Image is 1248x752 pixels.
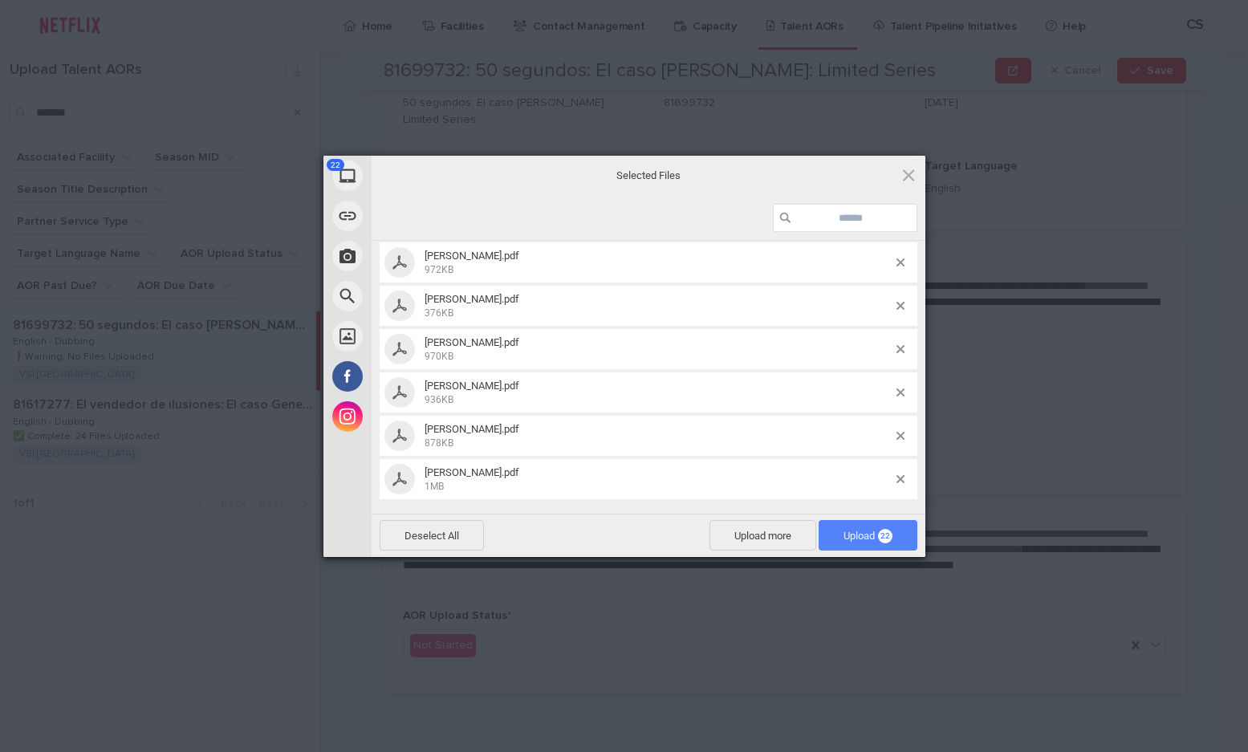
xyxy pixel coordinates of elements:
[425,250,519,262] span: [PERSON_NAME].pdf
[709,520,816,551] span: Upload more
[425,293,519,305] span: [PERSON_NAME].pdf
[380,520,484,551] span: Deselect All
[323,156,516,196] div: My Device
[420,293,896,319] span: Alec Lawless.pdf
[327,159,344,171] span: 22
[878,529,892,543] span: 22
[323,196,516,236] div: Link (URL)
[425,351,453,362] span: 970KB
[425,394,453,405] span: 936KB
[323,316,516,356] div: Unsplash
[425,437,453,449] span: 878KB
[420,250,896,276] span: Aaron Fors.pdf
[420,423,896,449] span: Bonnie Root.pdf
[425,336,519,348] span: [PERSON_NAME].pdf
[819,520,917,551] span: Upload
[323,276,516,316] div: Web Search
[425,466,519,478] span: [PERSON_NAME].pdf
[420,336,896,363] span: Andrew Gonzalez.pdf
[323,356,516,396] div: Facebook
[425,264,453,275] span: 972KB
[844,530,892,542] span: Upload
[420,466,896,493] span: Gabriel Sousa.pdf
[425,307,453,319] span: 376KB
[900,166,917,184] span: Click here or hit ESC to close picker
[488,168,809,182] span: Selected Files
[425,380,519,392] span: [PERSON_NAME].pdf
[323,236,516,276] div: Take Photo
[425,423,519,435] span: [PERSON_NAME].pdf
[420,380,896,406] span: Andria Kozica.pdf
[323,396,516,437] div: Instagram
[425,481,444,492] span: 1MB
